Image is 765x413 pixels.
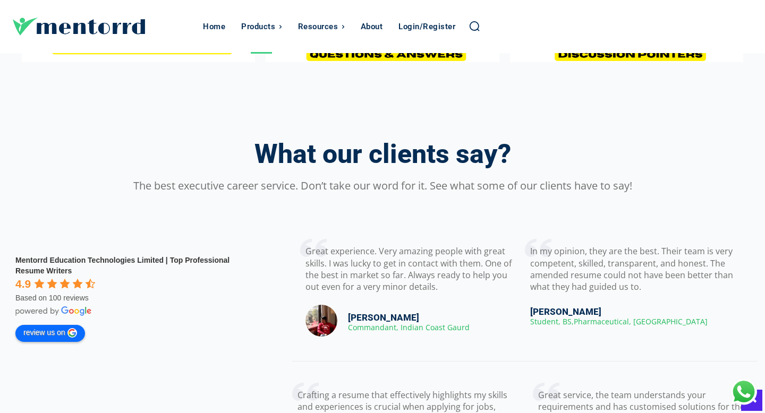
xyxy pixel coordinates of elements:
[469,20,480,32] a: Search
[15,292,240,303] div: Based on 100 reviews
[15,256,229,275] a: Mentorrd Education Technologies Limited | Top Professional Resume Writers
[530,234,744,293] p: In my opinion, they are the best. Their team is very competent, skilled, transparent, and honest....
[730,378,757,405] div: Chat with Us
[530,305,708,319] h3: [PERSON_NAME]
[15,325,85,342] a: review us on
[348,311,470,325] h3: [PERSON_NAME]
[254,140,511,169] h3: What our clients say?
[530,316,708,326] span: Student, BS,Pharmaceutical, [GEOGRAPHIC_DATA]
[13,18,198,36] a: Logo
[305,234,520,293] p: Great experience. Very amazing people with great skills. I was lucky to get in contact with them....
[13,178,752,193] p: The best executive career service. Don’t take our word for it. See what some of our clients have ...
[348,322,470,332] span: Commandant, Indian Coast Gaurd
[13,350,242,363] iframe: Customer reviews powered by Trustpilot
[15,306,92,316] img: powered by Google
[15,278,31,290] span: 4.9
